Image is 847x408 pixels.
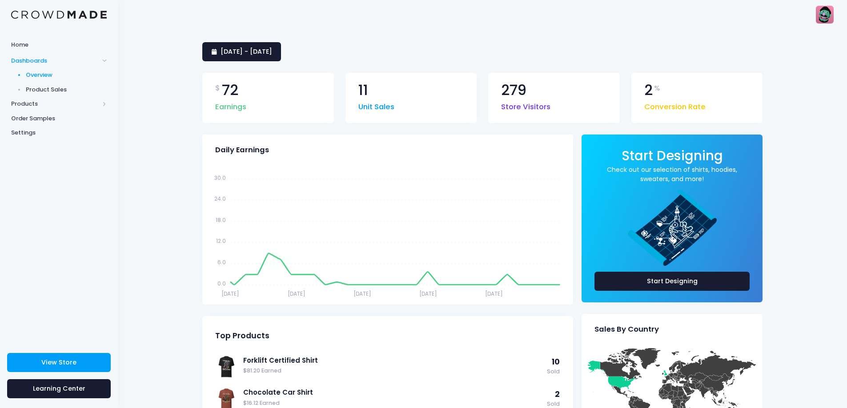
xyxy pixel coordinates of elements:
a: Chocolate Car Shirt [243,388,542,397]
a: View Store [7,353,111,372]
span: 11 [358,83,368,98]
span: Start Designing [622,147,723,165]
span: 2 [644,83,653,98]
tspan: 12.0 [216,237,226,245]
span: Learning Center [33,384,85,393]
span: 10 [552,357,560,367]
a: Forklift Certified Shirt [243,356,542,365]
span: Top Products [215,331,269,341]
tspan: 30.0 [214,174,226,181]
span: $81.20 Earned [243,367,542,375]
span: Conversion Rate [644,97,706,113]
span: 2 [555,389,560,400]
span: Sold [547,368,560,376]
span: Earnings [215,97,246,113]
span: Overview [26,71,107,79]
span: Product Sales [26,85,107,94]
img: User [816,6,834,24]
span: 279 [501,83,526,98]
tspan: 0.0 [217,279,226,287]
span: 72 [222,83,238,98]
a: Learning Center [7,379,111,398]
span: $ [215,83,220,94]
span: Store Visitors [501,97,550,113]
img: Logo [11,11,107,19]
tspan: [DATE] [353,290,371,297]
span: Dashboards [11,56,99,65]
span: [DATE] - [DATE] [221,47,272,56]
tspan: [DATE] [419,290,437,297]
span: Sales By Country [594,325,659,334]
a: [DATE] - [DATE] [202,42,281,61]
a: Start Designing [622,154,723,162]
span: Home [11,40,107,49]
tspan: [DATE] [485,290,503,297]
span: % [654,83,660,94]
span: Daily Earnings [215,146,269,154]
a: Start Designing [594,272,750,291]
span: View Store [41,358,76,367]
span: $16.12 Earned [243,399,542,408]
tspan: 6.0 [217,258,226,266]
a: Check out our selection of shirts, hoodies, sweaters, and more! [594,165,750,184]
span: Unit Sales [358,97,394,113]
tspan: 24.0 [214,195,226,202]
tspan: 18.0 [216,216,226,223]
tspan: [DATE] [221,290,239,297]
span: Settings [11,128,107,137]
tspan: [DATE] [288,290,305,297]
span: Products [11,99,99,108]
span: Order Samples [11,114,107,123]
